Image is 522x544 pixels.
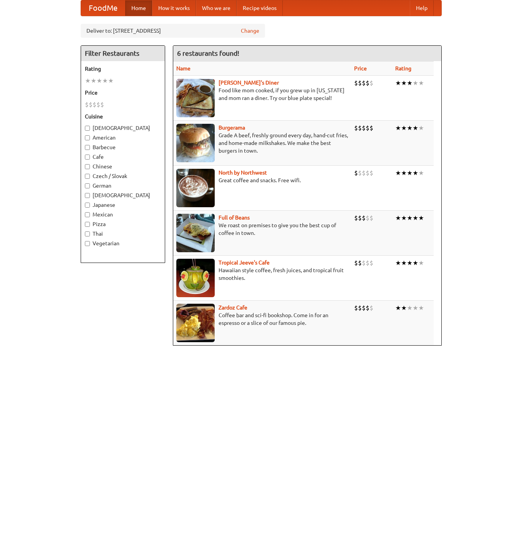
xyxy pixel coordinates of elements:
[413,214,418,222] li: ★
[85,193,90,198] input: [DEMOGRAPHIC_DATA]
[401,169,407,177] li: ★
[125,0,152,16] a: Home
[85,203,90,208] input: Japanese
[102,77,108,85] li: ★
[219,80,279,86] a: [PERSON_NAME]'s Diner
[219,260,270,266] a: Tropical Jeeve's Cafe
[85,126,90,131] input: [DEMOGRAPHIC_DATA]
[366,259,370,267] li: $
[407,304,413,312] li: ★
[85,222,90,227] input: Pizza
[418,304,424,312] li: ★
[85,172,161,180] label: Czech / Slovak
[362,304,366,312] li: $
[85,230,161,238] label: Thai
[108,77,114,85] li: ★
[219,215,250,221] a: Full of Beans
[89,100,93,109] li: $
[91,77,96,85] li: ★
[362,169,366,177] li: $
[362,124,366,132] li: $
[85,65,161,73] h5: Rating
[418,169,424,177] li: ★
[85,145,90,150] input: Barbecue
[85,174,90,179] input: Czech / Slovak
[354,124,358,132] li: $
[413,259,418,267] li: ★
[413,304,418,312] li: ★
[418,214,424,222] li: ★
[81,0,125,16] a: FoodMe
[362,259,366,267] li: $
[85,113,161,120] h5: Cuisine
[401,214,407,222] li: ★
[395,124,401,132] li: ★
[241,27,259,35] a: Change
[85,134,161,141] label: American
[85,240,161,247] label: Vegetarian
[176,304,215,342] img: zardoz.jpg
[401,259,407,267] li: ★
[358,214,362,222] li: $
[85,201,161,209] label: Japanese
[407,169,413,177] li: ★
[395,304,401,312] li: ★
[237,0,283,16] a: Recipe videos
[85,212,90,217] input: Mexican
[362,214,366,222] li: $
[366,169,370,177] li: $
[401,304,407,312] li: ★
[81,24,265,38] div: Deliver to: [STREET_ADDRESS]
[358,169,362,177] li: $
[366,304,370,312] li: $
[85,231,90,236] input: Thai
[85,124,161,132] label: [DEMOGRAPHIC_DATA]
[85,135,90,140] input: American
[413,169,418,177] li: ★
[401,124,407,132] li: ★
[85,163,161,170] label: Chinese
[93,100,96,109] li: $
[370,259,373,267] li: $
[177,50,239,57] ng-pluralize: 6 restaurants found!
[219,170,267,176] a: North by Northwest
[176,87,348,102] p: Food like mom cooked, if you grew up in [US_STATE] and mom ran a diner. Try our blue plate special!
[85,153,161,161] label: Cafe
[81,46,165,61] h4: Filter Restaurants
[362,79,366,87] li: $
[176,214,215,252] img: beans.jpg
[176,266,348,282] p: Hawaiian style coffee, fresh juices, and tropical fruit smoothies.
[418,79,424,87] li: ★
[401,79,407,87] li: ★
[358,124,362,132] li: $
[85,100,89,109] li: $
[358,79,362,87] li: $
[370,169,373,177] li: $
[196,0,237,16] a: Who we are
[176,176,348,184] p: Great coffee and snacks. Free wifi.
[410,0,434,16] a: Help
[354,304,358,312] li: $
[176,311,348,327] p: Coffee bar and sci-fi bookshop. Come in for an espresso or a slice of our famous pie.
[354,169,358,177] li: $
[395,65,411,72] a: Rating
[366,79,370,87] li: $
[85,89,161,96] h5: Price
[85,191,161,199] label: [DEMOGRAPHIC_DATA]
[370,304,373,312] li: $
[219,304,247,311] a: Zardoz Cafe
[370,124,373,132] li: $
[407,214,413,222] li: ★
[96,100,100,109] li: $
[395,169,401,177] li: ★
[176,221,348,237] p: We roast on premises to give you the best cup of coffee in town.
[85,77,91,85] li: ★
[100,100,104,109] li: $
[176,124,215,162] img: burgerama.jpg
[85,155,90,160] input: Cafe
[219,125,245,131] a: Burgerama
